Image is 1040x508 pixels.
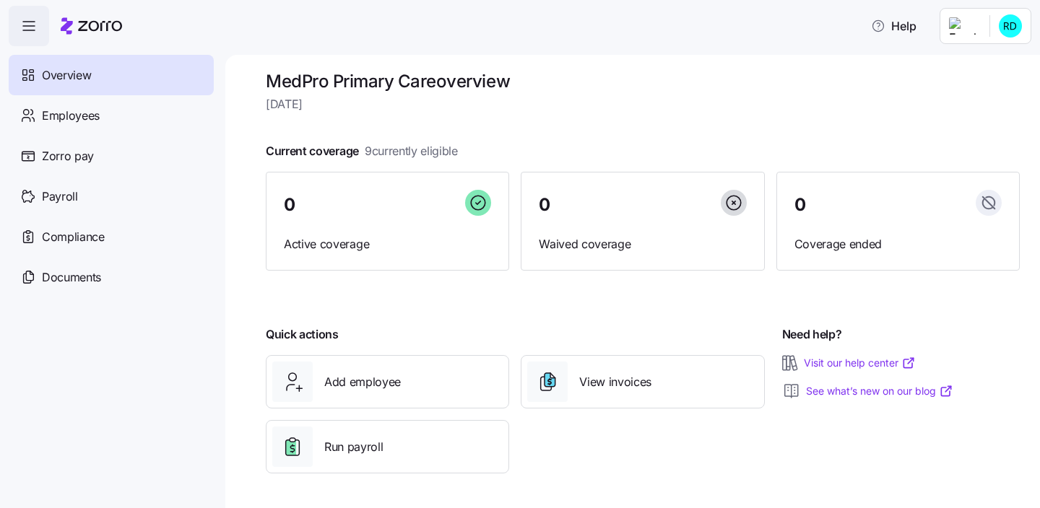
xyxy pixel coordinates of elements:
[9,136,214,176] a: Zorro pay
[42,228,105,246] span: Compliance
[42,107,100,125] span: Employees
[266,70,1020,92] h1: MedPro Primary Care overview
[9,55,214,95] a: Overview
[9,95,214,136] a: Employees
[42,147,94,165] span: Zorro pay
[9,216,214,257] a: Compliance
[266,325,339,343] span: Quick actions
[42,268,101,286] span: Documents
[42,188,78,206] span: Payroll
[859,12,928,40] button: Help
[9,176,214,216] a: Payroll
[284,235,491,253] span: Active coverage
[806,384,953,398] a: See what’s new on our blog
[871,17,916,35] span: Help
[324,438,383,456] span: Run payroll
[266,142,458,160] span: Current coverage
[804,356,916,370] a: Visit our help center
[794,235,1002,253] span: Coverage ended
[266,95,1020,113] span: [DATE]
[284,196,295,214] span: 0
[324,373,401,391] span: Add employee
[539,235,746,253] span: Waived coverage
[539,196,550,214] span: 0
[949,17,978,35] img: Employer logo
[794,196,806,214] span: 0
[42,66,91,84] span: Overview
[365,142,458,160] span: 9 currently eligible
[782,325,842,343] span: Need help?
[9,257,214,297] a: Documents
[579,373,651,391] span: View invoices
[999,14,1022,38] img: 8f5d857c3bf862e4c6206eace8fbfe0f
